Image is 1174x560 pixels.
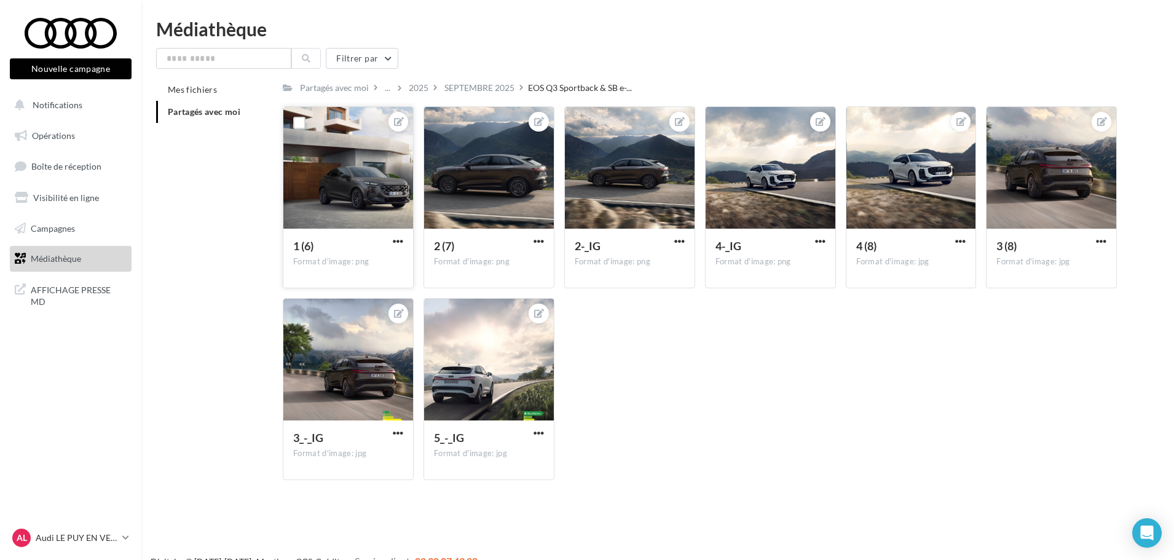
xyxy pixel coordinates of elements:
div: Format d'image: jpg [996,256,1106,267]
span: Notifications [33,100,82,110]
a: AFFICHAGE PRESSE MD [7,277,134,313]
p: Audi LE PUY EN VELAY [36,532,117,544]
div: Format d'image: jpg [434,448,544,459]
span: Visibilité en ligne [33,192,99,203]
span: 3_-_IG [293,431,323,444]
div: ... [382,79,393,97]
span: 2-_IG [575,239,601,253]
span: 5_-_IG [434,431,464,444]
div: Partagés avec moi [300,82,369,94]
button: Nouvelle campagne [10,58,132,79]
a: Campagnes [7,216,134,242]
span: Médiathèque [31,253,81,264]
span: Campagnes [31,223,75,233]
span: AFFICHAGE PRESSE MD [31,282,127,308]
span: 4-_IG [715,239,741,253]
span: 1 (6) [293,239,313,253]
span: Boîte de réception [31,161,101,172]
a: Visibilité en ligne [7,185,134,211]
div: Format d'image: png [293,256,403,267]
div: Format d'image: png [575,256,685,267]
a: Boîte de réception [7,153,134,179]
div: Format d'image: jpg [293,448,403,459]
span: 2 (7) [434,239,454,253]
div: SEPTEMBRE 2025 [444,82,514,94]
div: Open Intercom Messenger [1132,518,1162,548]
div: Format d'image: jpg [856,256,966,267]
button: Notifications [7,92,129,118]
a: Opérations [7,123,134,149]
div: 2025 [409,82,428,94]
div: Médiathèque [156,20,1159,38]
span: Opérations [32,130,75,141]
button: Filtrer par [326,48,398,69]
a: Médiathèque [7,246,134,272]
span: AL [17,532,27,544]
span: 4 (8) [856,239,877,253]
div: Format d'image: png [715,256,825,267]
span: 3 (8) [996,239,1017,253]
span: Partagés avec moi [168,106,240,117]
a: AL Audi LE PUY EN VELAY [10,526,132,550]
div: Format d'image: png [434,256,544,267]
span: Mes fichiers [168,84,217,95]
span: EOS Q3 Sportback & SB e-... [528,82,632,94]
